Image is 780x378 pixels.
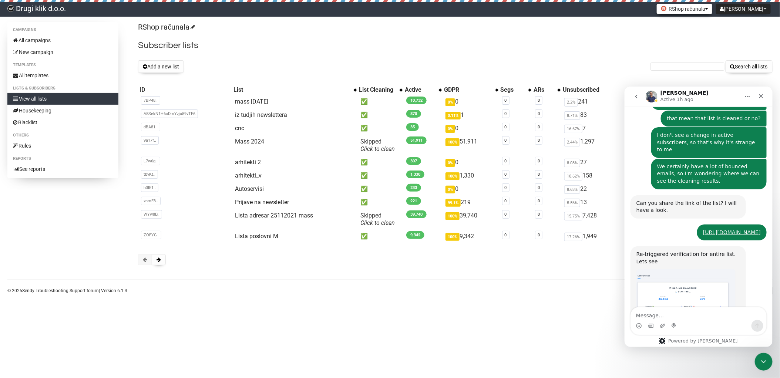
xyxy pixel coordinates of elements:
div: Unsubscribed [563,86,622,94]
a: Blacklist [7,117,118,128]
img: 8de6925a14bec10a103b3121561b8636 [7,5,14,12]
div: ARs [534,86,554,94]
th: ID: No sort applied, sorting is disabled [138,85,232,95]
a: 0 [538,111,540,116]
a: 0 [505,199,507,203]
div: Delete [735,86,765,94]
th: GDPR: No sort applied, activate to apply an ascending sort [443,85,499,95]
td: 13 [561,196,629,209]
span: h3IE1.. [141,183,158,192]
span: 5.56% [564,199,580,207]
a: 0 [505,111,507,116]
td: ✅ [357,196,403,209]
button: [PERSON_NAME] [716,4,771,14]
span: 100% [446,172,460,180]
a: 0 [505,212,507,217]
td: 158 [561,169,629,182]
a: See reports [7,163,118,175]
a: New campaign [7,46,118,58]
span: 2.44% [564,138,580,146]
a: Lista poslovni M [235,233,278,240]
a: 0 [505,172,507,177]
a: Prijave na newsletter [235,199,289,206]
div: Re-triggered verification for entire list. Lets see [6,160,121,259]
td: ✅ [357,182,403,196]
a: arhitekti_v [235,172,262,179]
a: 0 [505,125,507,129]
span: xnmE8.. [141,197,161,205]
div: Segs [501,86,525,94]
td: 7,428 [561,209,629,230]
td: 9,342 [443,230,499,243]
td: 1 [443,108,499,122]
td: 22 [561,182,629,196]
button: Send a message… [127,233,139,245]
span: 100% [446,212,460,220]
div: Bounced [631,86,690,94]
th: Active: No sort applied, activate to apply an ascending sort [403,85,443,95]
span: 10.62% [564,172,582,180]
a: cnc [235,125,244,132]
a: 0 [505,98,507,103]
a: arhitekti 2 [235,159,261,166]
span: 9a17f.. [141,136,159,145]
button: Upload attachment [35,236,41,242]
a: Autoservisi [235,185,264,192]
li: Reports [7,154,118,163]
li: Templates [7,61,118,70]
span: 10,732 [406,97,427,104]
th: List: No sort applied, activate to apply an ascending sort [232,85,357,95]
span: 17.26% [564,233,582,241]
div: Edit [716,86,732,94]
span: 100% [446,138,460,146]
div: GDPR [444,86,491,94]
a: 0 [505,185,507,190]
span: 100% [446,233,460,241]
td: 241 [561,95,629,108]
a: 0 [505,138,507,143]
span: 16.67% [564,125,582,133]
span: Skipped [360,138,395,152]
th: Bounced: No sort applied, sorting is disabled [629,85,692,95]
td: 83 [561,108,629,122]
a: 0 [538,233,540,237]
span: 35 [406,123,419,131]
th: Delete: No sort applied, activate to apply an ascending sort [734,85,773,95]
span: 1,330 [406,171,424,178]
a: Click to clean [360,219,395,226]
a: 0 [538,172,540,177]
span: 233 [406,184,421,192]
th: Hide: No sort applied, sorting is disabled [692,85,715,95]
td: 27 [561,156,629,169]
span: ZOFYG.. [141,231,161,239]
p: © 2025 | | | Version 6.1.3 [7,287,127,295]
div: List [233,86,350,94]
span: 8.08% [564,159,580,167]
button: Add a new list [138,60,184,73]
span: 0% [446,186,455,193]
td: 51,911 [443,135,499,156]
span: 99.1% [446,199,461,207]
div: Hide [693,86,713,94]
span: 0% [446,125,455,133]
span: A5SekN1H6oDmYzju59vTFA [141,109,198,118]
a: Housekeeping [7,105,118,117]
span: 2.2% [564,98,578,107]
span: tbvKt.. [141,170,158,179]
span: 0% [446,98,455,106]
